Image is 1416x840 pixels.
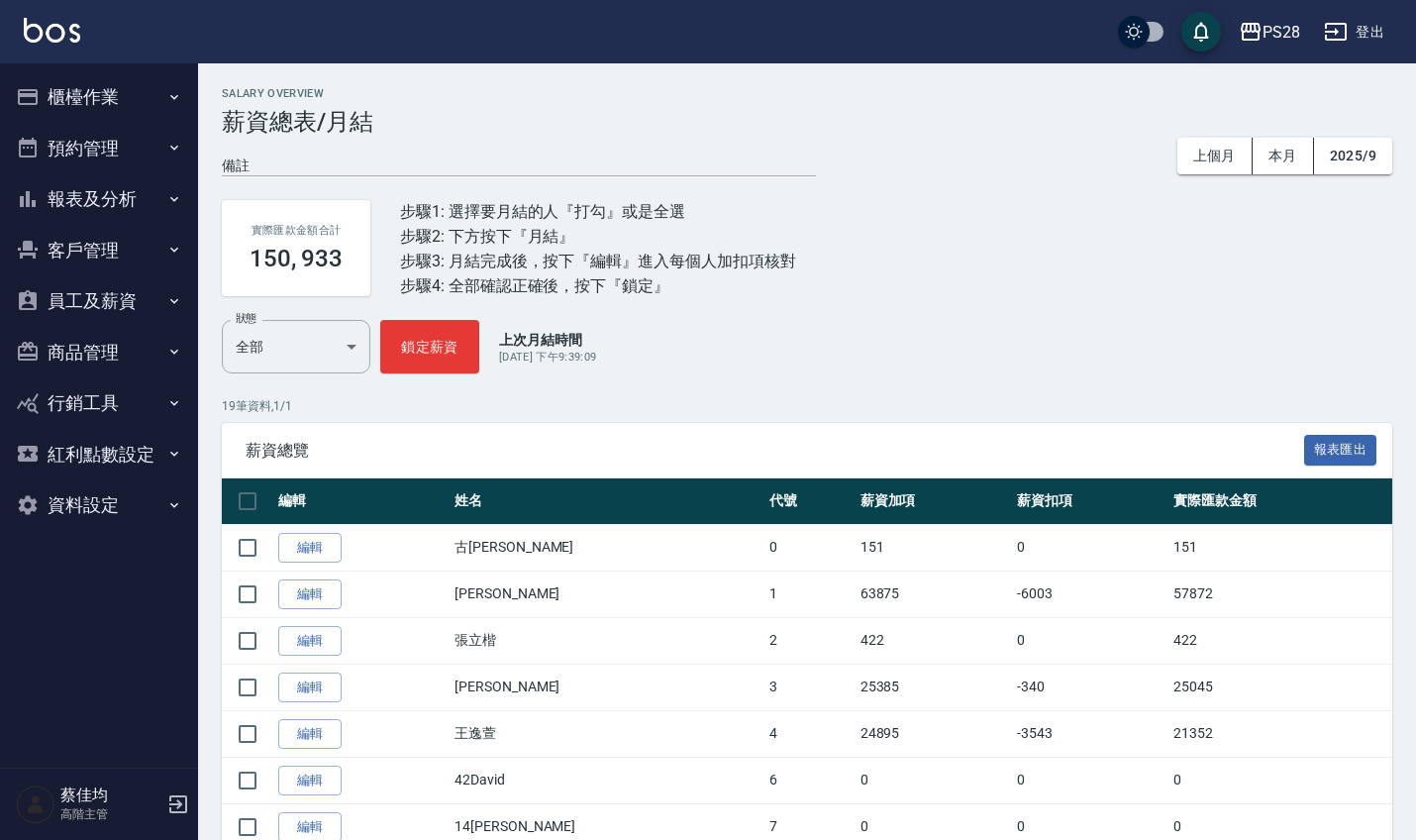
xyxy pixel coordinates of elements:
a: 編輯 [278,533,342,564]
td: 25385 [856,664,1012,710]
div: 步驟2: 下方按下『月結』 [400,224,796,249]
td: 57872 [1168,571,1392,617]
div: 步驟1: 選擇要月結的人『打勾』或是全選 [400,199,796,224]
button: 預約管理 [8,123,190,174]
td: 25045 [1168,664,1392,710]
td: [PERSON_NAME] [450,664,764,710]
div: 全部 [222,320,370,373]
button: 行銷工具 [8,377,190,429]
td: 0 [1012,524,1168,571]
h2: Salary Overview [222,87,1392,100]
div: 步驟3: 月結完成後，按下『編輯』進入每個人加扣項核對 [400,249,796,273]
td: 0 [1012,757,1168,803]
button: 上個月 [1177,138,1253,174]
th: 代號 [764,478,855,525]
h3: 薪資總表/月結 [222,108,1392,136]
th: 實際匯款金額 [1168,478,1392,525]
button: 報表及分析 [8,173,190,225]
td: 151 [1168,524,1392,571]
th: 薪資加項 [856,478,1012,525]
td: 3 [764,664,855,710]
p: 19 筆資料, 1 / 1 [222,397,1392,415]
span: [DATE] 下午9:39:09 [499,351,596,364]
td: -6003 [1012,571,1168,617]
a: 編輯 [278,673,342,703]
button: 2025/9 [1314,138,1392,174]
td: 151 [856,524,1012,571]
button: save [1181,12,1221,52]
label: 狀態 [236,311,256,326]
td: 王逸萱 [450,710,764,757]
button: 商品管理 [8,327,190,378]
button: 資料設定 [8,479,190,531]
td: 0 [1012,617,1168,664]
td: 0 [856,757,1012,803]
td: 1 [764,571,855,617]
td: 0 [764,524,855,571]
h3: 150, 933 [250,245,344,272]
td: 422 [1168,617,1392,664]
td: 63875 [856,571,1012,617]
td: [PERSON_NAME] [450,571,764,617]
div: PS28 [1263,20,1300,45]
th: 薪資扣項 [1012,478,1168,525]
button: 客戶管理 [8,225,190,276]
td: -340 [1012,664,1168,710]
h2: 實際匯款金額合計 [246,224,347,237]
button: 員工及薪資 [8,275,190,327]
img: Person [16,785,55,824]
a: 編輯 [278,719,342,750]
button: 櫃檯作業 [8,71,190,123]
td: 張立楷 [450,617,764,664]
button: 報表匯出 [1304,435,1377,466]
td: -3543 [1012,710,1168,757]
p: 上次月結時間 [499,330,596,350]
div: 步驟4: 全部確認正確後，按下『鎖定』 [400,273,796,298]
button: 登出 [1316,14,1392,51]
h5: 蔡佳均 [60,786,161,805]
a: 報表匯出 [1304,440,1377,459]
a: 編輯 [278,766,342,796]
td: 42David [450,757,764,803]
td: 4 [764,710,855,757]
button: 本月 [1253,138,1314,174]
a: 編輯 [278,579,342,610]
p: 高階主管 [60,805,161,823]
button: 紅利點數設定 [8,429,190,480]
td: 6 [764,757,855,803]
td: 古[PERSON_NAME] [450,524,764,571]
td: 24895 [856,710,1012,757]
td: 2 [764,617,855,664]
button: PS28 [1231,12,1308,52]
th: 編輯 [273,478,450,525]
td: 0 [1168,757,1392,803]
td: 21352 [1168,710,1392,757]
th: 姓名 [450,478,764,525]
img: Logo [24,18,80,43]
a: 編輯 [278,626,342,657]
button: 鎖定薪資 [380,320,479,373]
td: 422 [856,617,1012,664]
span: 薪資總覽 [246,441,1304,461]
